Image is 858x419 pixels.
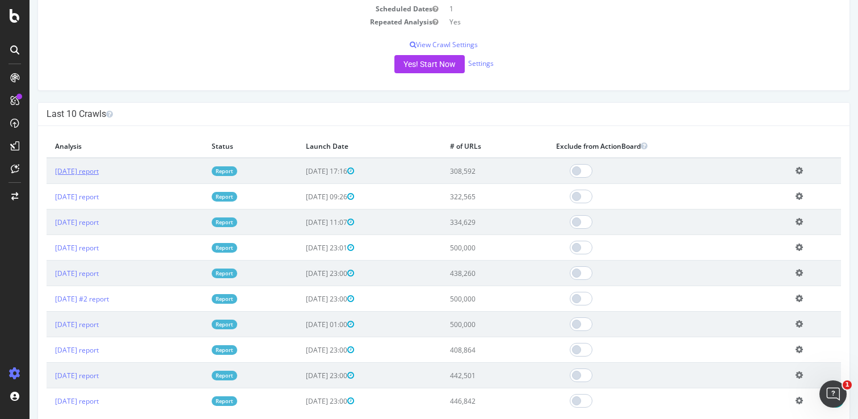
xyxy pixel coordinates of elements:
[17,15,414,28] td: Repeated Analysis
[276,192,325,202] span: [DATE] 09:26
[412,388,519,414] td: 446,842
[26,294,79,304] a: [DATE] #2 report
[26,217,69,227] a: [DATE] report
[819,380,847,408] iframe: Intercom live chat
[182,166,208,176] a: Report
[276,396,325,406] span: [DATE] 23:00
[439,58,464,68] a: Settings
[182,371,208,380] a: Report
[26,192,69,202] a: [DATE] report
[518,135,758,158] th: Exclude from ActionBoard
[412,158,519,184] td: 308,592
[412,312,519,337] td: 500,000
[276,345,325,355] span: [DATE] 23:00
[182,192,208,202] a: Report
[182,243,208,253] a: Report
[17,2,414,15] td: Scheduled Dates
[17,40,811,49] p: View Crawl Settings
[276,371,325,380] span: [DATE] 23:00
[412,337,519,363] td: 408,864
[268,135,412,158] th: Launch Date
[26,345,69,355] a: [DATE] report
[412,209,519,235] td: 334,629
[412,184,519,209] td: 322,565
[276,320,325,329] span: [DATE] 01:00
[182,396,208,406] a: Report
[412,135,519,158] th: # of URLs
[276,294,325,304] span: [DATE] 23:00
[276,217,325,227] span: [DATE] 11:07
[26,320,69,329] a: [DATE] report
[182,217,208,227] a: Report
[365,55,435,73] button: Yes! Start Now
[26,166,69,176] a: [DATE] report
[843,380,852,389] span: 1
[17,135,174,158] th: Analysis
[412,261,519,286] td: 438,260
[414,2,811,15] td: 1
[182,320,208,329] a: Report
[26,269,69,278] a: [DATE] report
[276,166,325,176] span: [DATE] 17:16
[182,345,208,355] a: Report
[414,15,811,28] td: Yes
[412,363,519,388] td: 442,501
[412,235,519,261] td: 500,000
[26,243,69,253] a: [DATE] report
[174,135,268,158] th: Status
[26,396,69,406] a: [DATE] report
[412,286,519,312] td: 500,000
[182,294,208,304] a: Report
[276,243,325,253] span: [DATE] 23:01
[17,108,811,120] h4: Last 10 Crawls
[276,269,325,278] span: [DATE] 23:00
[26,371,69,380] a: [DATE] report
[182,269,208,278] a: Report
